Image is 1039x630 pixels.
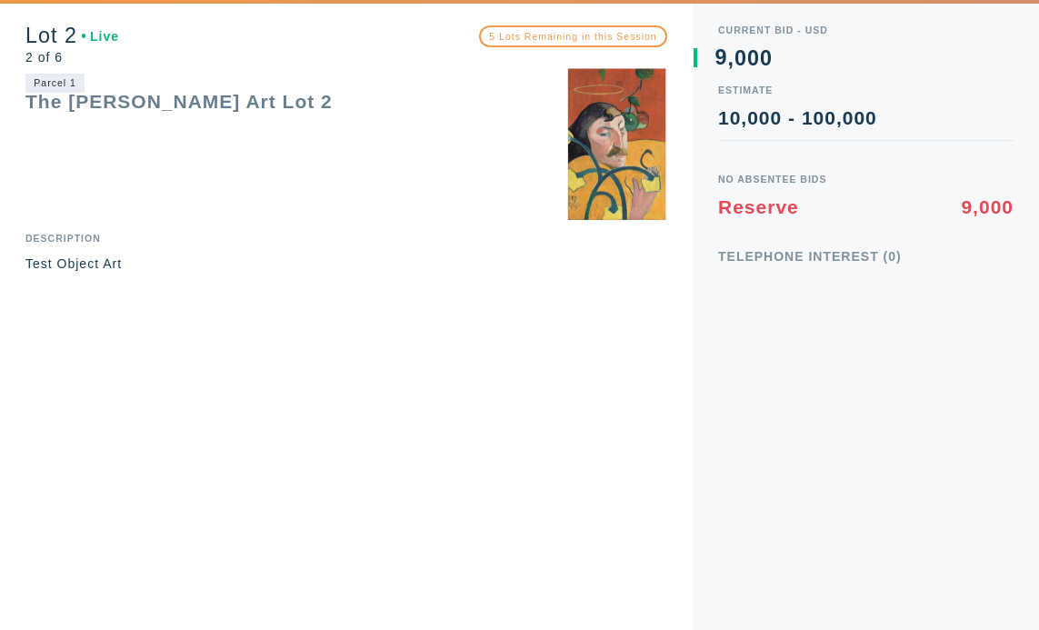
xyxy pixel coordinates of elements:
[25,25,119,46] div: Lot 2
[25,74,85,93] div: Parcel 1
[718,250,1014,263] div: Telephone Interest (0)
[718,85,1014,95] div: Estimate
[718,108,1014,127] div: 10,000 - 100,000
[25,234,667,244] div: Description
[715,47,728,68] div: 9
[760,48,773,69] div: 0
[25,95,333,116] div: The [PERSON_NAME] Art Lot 2
[82,30,120,43] div: Live
[718,175,1014,185] div: No Absentee Bids
[734,48,747,69] div: 0
[25,255,667,273] p: Test Object Art
[25,51,119,64] div: 2 of 6
[479,25,667,47] div: 5 Lots Remaining in this Session
[961,197,1014,216] div: 9,000
[747,48,760,69] div: 0
[718,25,1014,35] div: Current Bid - USD
[727,48,734,260] div: ,
[718,197,799,216] div: Reserve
